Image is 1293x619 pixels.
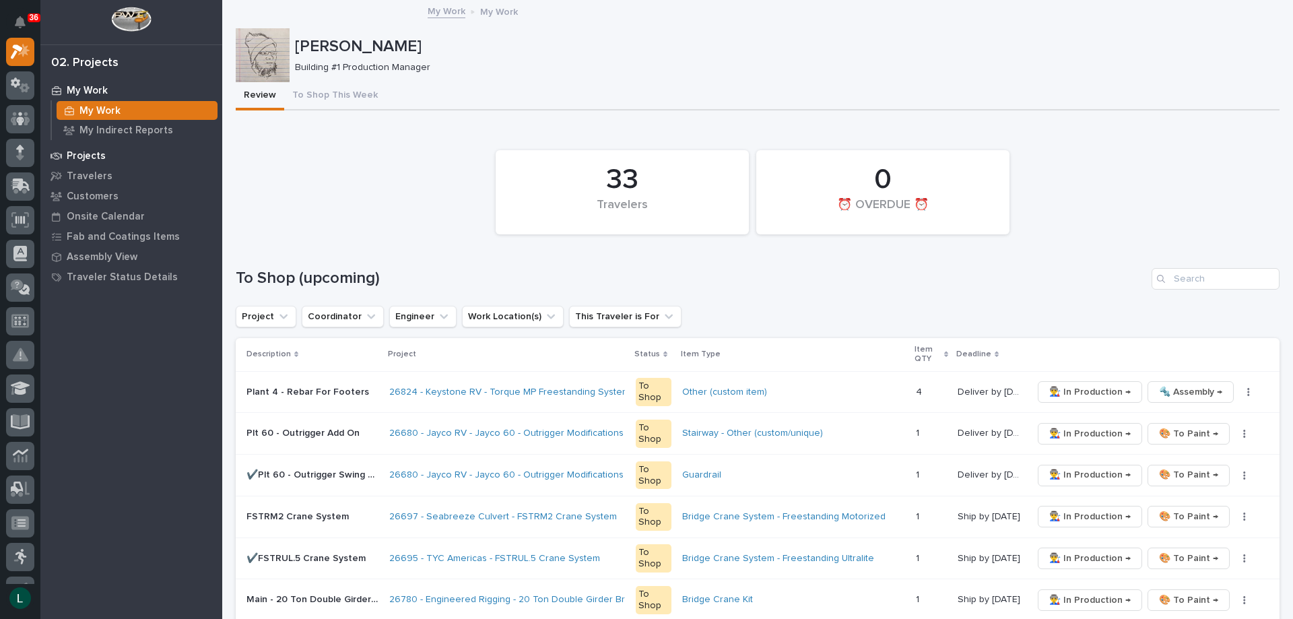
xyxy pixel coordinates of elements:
[295,62,1269,73] p: Building #1 Production Manager
[79,105,121,117] p: My Work
[388,347,416,362] p: Project
[67,85,108,97] p: My Work
[236,82,284,110] button: Review
[1038,589,1142,611] button: 👨‍🏭 In Production →
[67,231,180,243] p: Fab and Coatings Items
[236,496,1280,537] tr: FSTRM2 Crane SystemFSTRM2 Crane System 26697 - Seabreeze Culvert - FSTRM2 Crane System To ShopBri...
[236,306,296,327] button: Project
[30,13,38,22] p: 36
[236,455,1280,496] tr: ✔️Plt 60 - Outrigger Swing Gate✔️Plt 60 - Outrigger Swing Gate 26680 - Jayco RV - Jayco 60 - Outr...
[67,191,119,203] p: Customers
[52,121,222,139] a: My Indirect Reports
[1038,506,1142,527] button: 👨‍🏭 In Production →
[1049,592,1131,608] span: 👨‍🏭 In Production →
[779,198,987,226] div: ⏰ OVERDUE ⏰
[519,163,726,197] div: 33
[1148,589,1230,611] button: 🎨 To Paint →
[916,384,925,398] p: 4
[67,150,106,162] p: Projects
[1148,548,1230,569] button: 🎨 To Paint →
[916,509,922,523] p: 1
[40,206,222,226] a: Onsite Calendar
[682,553,874,564] a: Bridge Crane System - Freestanding Ultralite
[40,166,222,186] a: Travelers
[636,420,671,448] div: To Shop
[1159,426,1218,442] span: 🎨 To Paint →
[636,461,671,490] div: To Shop
[916,425,922,439] p: 1
[1049,426,1131,442] span: 👨‍🏭 In Production →
[284,82,386,110] button: To Shop This Week
[389,553,600,564] a: 26695 - TYC Americas - FSTRUL.5 Crane System
[40,145,222,166] a: Projects
[40,267,222,287] a: Traveler Status Details
[1159,467,1218,483] span: 🎨 To Paint →
[1038,465,1142,486] button: 👨‍🏭 In Production →
[67,211,145,223] p: Onsite Calendar
[1038,548,1142,569] button: 👨‍🏭 In Production →
[1159,592,1218,608] span: 🎨 To Paint →
[246,384,372,398] p: Plant 4 - Rebar For Footers
[40,80,222,100] a: My Work
[1159,509,1218,525] span: 🎨 To Paint →
[1049,509,1131,525] span: 👨‍🏭 In Production →
[40,247,222,267] a: Assembly View
[916,467,922,481] p: 1
[682,594,753,606] a: Bridge Crane Kit
[462,306,564,327] button: Work Location(s)
[79,125,173,137] p: My Indirect Reports
[636,378,671,406] div: To Shop
[389,469,624,481] a: 26680 - Jayco RV - Jayco 60 - Outrigger Modifications
[111,7,151,32] img: Workspace Logo
[6,8,34,36] button: Notifications
[1049,384,1131,400] span: 👨‍🏭 In Production →
[1049,550,1131,566] span: 👨‍🏭 In Production →
[17,16,34,38] div: Notifications36
[779,163,987,197] div: 0
[958,509,1023,523] p: Ship by [DATE]
[958,550,1023,564] p: Ship by [DATE]
[958,467,1025,481] p: Deliver by 9/12/25
[389,387,630,398] a: 26824 - Keystone RV - Torque MP Freestanding System
[236,413,1280,455] tr: Plt 60 - Outrigger Add OnPlt 60 - Outrigger Add On 26680 - Jayco RV - Jayco 60 - Outrigger Modifi...
[569,306,682,327] button: This Traveler is For
[389,428,624,439] a: 26680 - Jayco RV - Jayco 60 - Outrigger Modifications
[40,186,222,206] a: Customers
[1148,506,1230,527] button: 🎨 To Paint →
[246,550,368,564] p: ✔️FSTRUL.5 Crane System
[236,269,1146,288] h1: To Shop (upcoming)
[246,347,291,362] p: Description
[681,347,721,362] p: Item Type
[519,198,726,226] div: Travelers
[52,101,222,120] a: My Work
[6,584,34,612] button: users-avatar
[246,467,381,481] p: ✔️Plt 60 - Outrigger Swing Gate
[246,509,352,523] p: FSTRM2 Crane System
[480,3,518,18] p: My Work
[916,591,922,606] p: 1
[67,170,112,183] p: Travelers
[682,469,721,481] a: Guardrail
[634,347,660,362] p: Status
[636,544,671,573] div: To Shop
[956,347,991,362] p: Deadline
[51,56,119,71] div: 02. Projects
[389,594,717,606] a: 26780 - Engineered Rigging - 20 Ton Double Girder Bridge Crane Ship Only
[236,537,1280,579] tr: ✔️FSTRUL.5 Crane System✔️FSTRUL.5 Crane System 26695 - TYC Americas - FSTRUL.5 Crane System To Sh...
[682,511,886,523] a: Bridge Crane System - Freestanding Motorized
[67,271,178,284] p: Traveler Status Details
[1152,268,1280,290] input: Search
[1159,384,1222,400] span: 🔩 Assembly →
[636,503,671,531] div: To Shop
[389,306,457,327] button: Engineer
[40,226,222,247] a: Fab and Coatings Items
[915,342,941,367] p: Item QTY
[958,384,1025,398] p: Deliver by 9/5/25
[1038,381,1142,403] button: 👨‍🏭 In Production →
[67,251,137,263] p: Assembly View
[246,591,381,606] p: Main - 20 Ton Double Girder Bridge Crane Ship Only
[1049,467,1131,483] span: 👨‍🏭 In Production →
[236,371,1280,413] tr: Plant 4 - Rebar For FootersPlant 4 - Rebar For Footers 26824 - Keystone RV - Torque MP Freestandi...
[958,591,1023,606] p: Ship by [DATE]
